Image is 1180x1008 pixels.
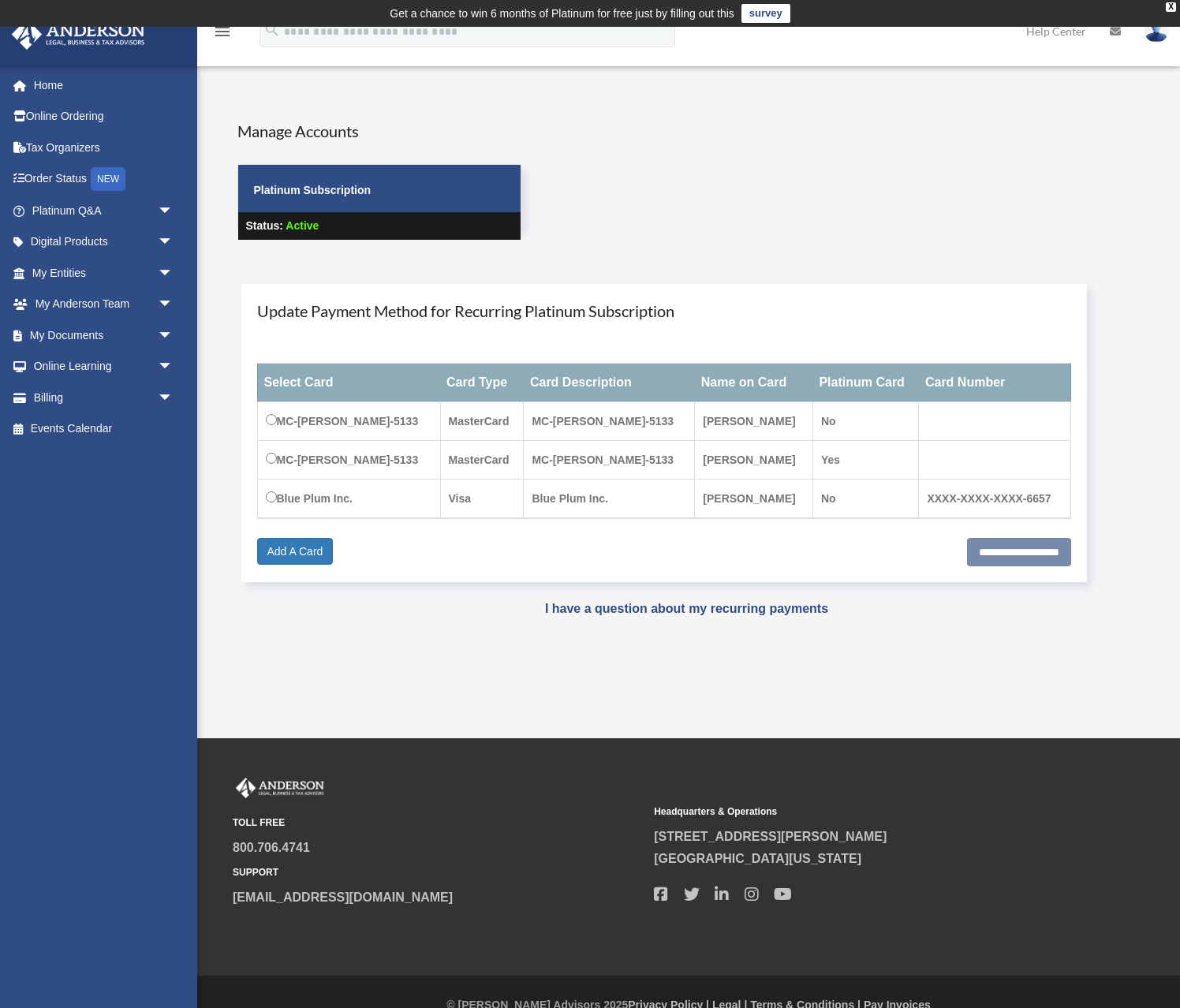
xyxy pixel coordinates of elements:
td: MC-[PERSON_NAME]-5133 [524,402,695,441]
i: search [263,21,281,39]
td: [PERSON_NAME] [695,480,813,519]
td: Blue Plum Inc. [524,480,695,519]
th: Card Number [919,364,1071,402]
a: Events Calendar [11,413,197,445]
span: arrow_drop_down [158,257,189,289]
th: Platinum Card [812,364,919,402]
a: survey [741,4,790,23]
a: menu [213,28,232,41]
a: [GEOGRAPHIC_DATA][US_STATE] [654,852,861,865]
small: Headquarters & Operations [654,804,1064,820]
td: Yes [812,441,919,480]
small: SUPPORT [233,864,643,881]
a: Digital Productsarrow_drop_down [11,226,197,258]
h4: Manage Accounts [237,120,521,142]
span: arrow_drop_down [158,319,189,352]
strong: Status: [246,219,283,232]
td: XXXX-XXXX-XXXX-6657 [919,480,1071,519]
i: menu [213,22,232,41]
th: Card Type [440,364,524,402]
td: MC-[PERSON_NAME]-5133 [524,441,695,480]
a: My Anderson Teamarrow_drop_down [11,289,197,320]
td: Visa [440,480,524,519]
th: Card Description [524,364,695,402]
span: arrow_drop_down [158,226,189,259]
a: Billingarrow_drop_down [11,382,197,413]
td: [PERSON_NAME] [695,441,813,480]
a: My Documentsarrow_drop_down [11,319,197,351]
img: Anderson Advisors Platinum Portal [233,778,327,798]
a: Order StatusNEW [11,163,197,196]
td: MasterCard [440,441,524,480]
a: Online Learningarrow_drop_down [11,351,197,383]
a: [STREET_ADDRESS][PERSON_NAME] [654,830,887,843]
td: MC-[PERSON_NAME]-5133 [257,402,440,441]
span: Active [286,219,319,232]
a: Tax Organizers [11,132,197,163]
a: 800.706.4741 [233,841,310,854]
th: Name on Card [695,364,813,402]
strong: Platinum Subscription [254,184,372,196]
a: My Entitiesarrow_drop_down [11,257,197,289]
div: NEW [91,167,125,191]
a: Add A Card [257,538,334,565]
img: Anderson Advisors Platinum Portal [7,19,150,50]
td: [PERSON_NAME] [695,402,813,441]
a: [EMAIL_ADDRESS][DOMAIN_NAME] [233,890,453,904]
span: arrow_drop_down [158,351,189,383]
div: Get a chance to win 6 months of Platinum for free just by filling out this [390,4,734,23]
td: No [812,480,919,519]
td: Blue Plum Inc. [257,480,440,519]
td: MasterCard [440,402,524,441]
a: Platinum Q&Aarrow_drop_down [11,195,197,226]
a: Online Ordering [11,101,197,133]
a: Home [11,69,197,101]
a: I have a question about my recurring payments [545,602,828,615]
small: TOLL FREE [233,815,643,831]
td: No [812,402,919,441]
th: Select Card [257,364,440,402]
h4: Update Payment Method for Recurring Platinum Subscription [257,300,1072,322]
span: arrow_drop_down [158,382,189,414]
div: close [1166,2,1176,12]
td: MC-[PERSON_NAME]-5133 [257,441,440,480]
span: arrow_drop_down [158,289,189,321]
span: arrow_drop_down [158,195,189,227]
img: User Pic [1145,20,1168,43]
